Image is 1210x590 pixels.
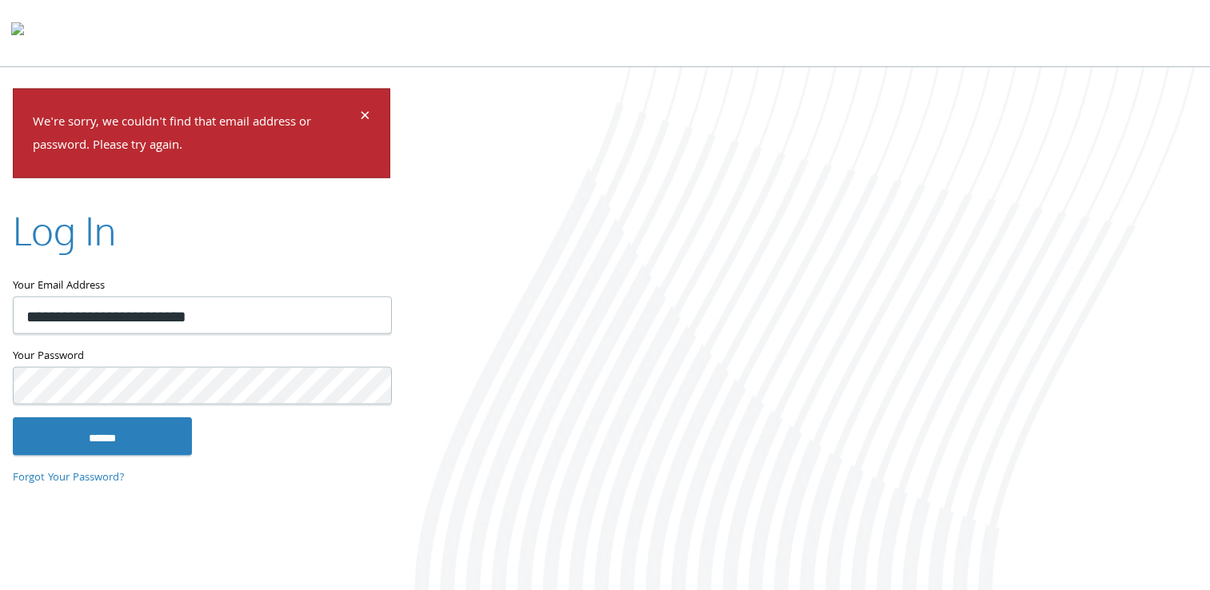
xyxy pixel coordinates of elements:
span: × [360,102,370,134]
a: Forgot Your Password? [13,469,125,487]
img: todyl-logo-dark.svg [11,17,24,49]
label: Your Password [13,346,390,366]
button: Dismiss alert [360,109,370,128]
h2: Log In [13,203,116,257]
p: We're sorry, we couldn't find that email address or password. Please try again. [33,112,357,158]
